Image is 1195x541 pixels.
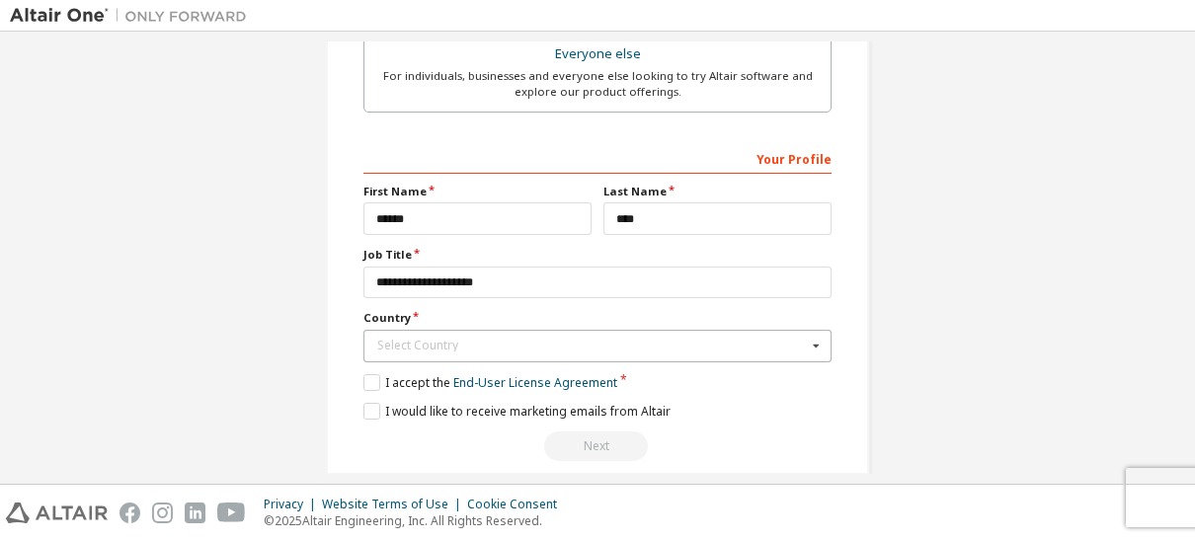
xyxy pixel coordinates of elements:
[363,374,617,391] label: I accept the
[264,512,569,529] p: © 2025 Altair Engineering, Inc. All Rights Reserved.
[185,502,205,523] img: linkedin.svg
[363,403,671,420] label: I would like to receive marketing emails from Altair
[453,374,617,391] a: End-User License Agreement
[467,497,569,512] div: Cookie Consent
[363,247,832,263] label: Job Title
[376,68,819,100] div: For individuals, businesses and everyone else looking to try Altair software and explore our prod...
[363,184,592,199] label: First Name
[6,502,108,523] img: altair_logo.svg
[10,6,257,26] img: Altair One
[322,497,467,512] div: Website Terms of Use
[377,340,807,351] div: Select Country
[363,142,832,174] div: Your Profile
[217,502,246,523] img: youtube.svg
[603,184,832,199] label: Last Name
[363,431,832,461] div: Read and acccept EULA to continue
[119,502,140,523] img: facebook.svg
[363,310,832,326] label: Country
[264,497,322,512] div: Privacy
[376,40,819,68] div: Everyone else
[152,502,173,523] img: instagram.svg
